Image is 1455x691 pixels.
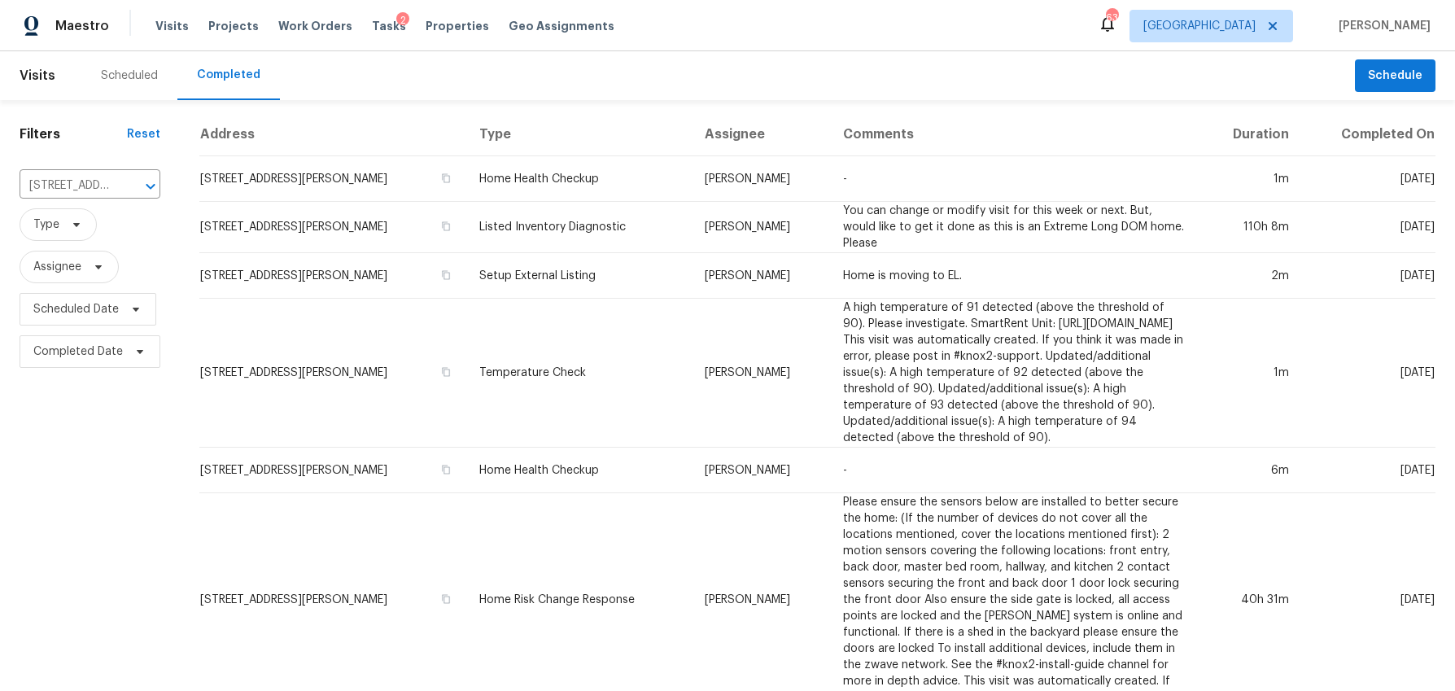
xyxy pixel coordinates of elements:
[1200,299,1302,448] td: 1m
[101,68,158,84] div: Scheduled
[830,448,1201,493] td: -
[33,259,81,275] span: Assignee
[127,126,160,142] div: Reset
[1302,113,1435,156] th: Completed On
[1106,10,1117,26] div: 63
[199,113,466,156] th: Address
[1143,18,1256,34] span: [GEOGRAPHIC_DATA]
[439,592,453,606] button: Copy Address
[830,156,1201,202] td: -
[509,18,614,34] span: Geo Assignments
[208,18,259,34] span: Projects
[199,448,466,493] td: [STREET_ADDRESS][PERSON_NAME]
[1302,448,1435,493] td: [DATE]
[439,171,453,186] button: Copy Address
[830,202,1201,253] td: You can change or modify visit for this week or next. But, would like to get it done as this is a...
[466,156,691,202] td: Home Health Checkup
[439,268,453,282] button: Copy Address
[439,365,453,379] button: Copy Address
[439,219,453,234] button: Copy Address
[466,253,691,299] td: Setup External Listing
[199,156,466,202] td: [STREET_ADDRESS][PERSON_NAME]
[830,113,1201,156] th: Comments
[692,156,830,202] td: [PERSON_NAME]
[1200,202,1302,253] td: 110h 8m
[692,202,830,253] td: [PERSON_NAME]
[830,299,1201,448] td: A high temperature of 91 detected (above the threshold of 90). Please investigate. SmartRent Unit...
[33,343,123,360] span: Completed Date
[692,113,830,156] th: Assignee
[199,202,466,253] td: [STREET_ADDRESS][PERSON_NAME]
[1368,66,1422,86] span: Schedule
[396,12,409,28] div: 2
[692,448,830,493] td: [PERSON_NAME]
[1200,113,1302,156] th: Duration
[20,58,55,94] span: Visits
[139,175,162,198] button: Open
[20,173,115,199] input: Search for an address...
[197,67,260,83] div: Completed
[33,301,119,317] span: Scheduled Date
[372,20,406,32] span: Tasks
[466,113,691,156] th: Type
[55,18,109,34] span: Maestro
[692,253,830,299] td: [PERSON_NAME]
[466,202,691,253] td: Listed Inventory Diagnostic
[1200,253,1302,299] td: 2m
[830,253,1201,299] td: Home is moving to EL.
[1302,299,1435,448] td: [DATE]
[199,299,466,448] td: [STREET_ADDRESS][PERSON_NAME]
[1302,156,1435,202] td: [DATE]
[466,299,691,448] td: Temperature Check
[20,126,127,142] h1: Filters
[1332,18,1431,34] span: [PERSON_NAME]
[199,253,466,299] td: [STREET_ADDRESS][PERSON_NAME]
[155,18,189,34] span: Visits
[692,299,830,448] td: [PERSON_NAME]
[466,448,691,493] td: Home Health Checkup
[1302,253,1435,299] td: [DATE]
[1200,448,1302,493] td: 6m
[439,462,453,477] button: Copy Address
[426,18,489,34] span: Properties
[1355,59,1435,93] button: Schedule
[278,18,352,34] span: Work Orders
[1302,202,1435,253] td: [DATE]
[1200,156,1302,202] td: 1m
[33,216,59,233] span: Type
